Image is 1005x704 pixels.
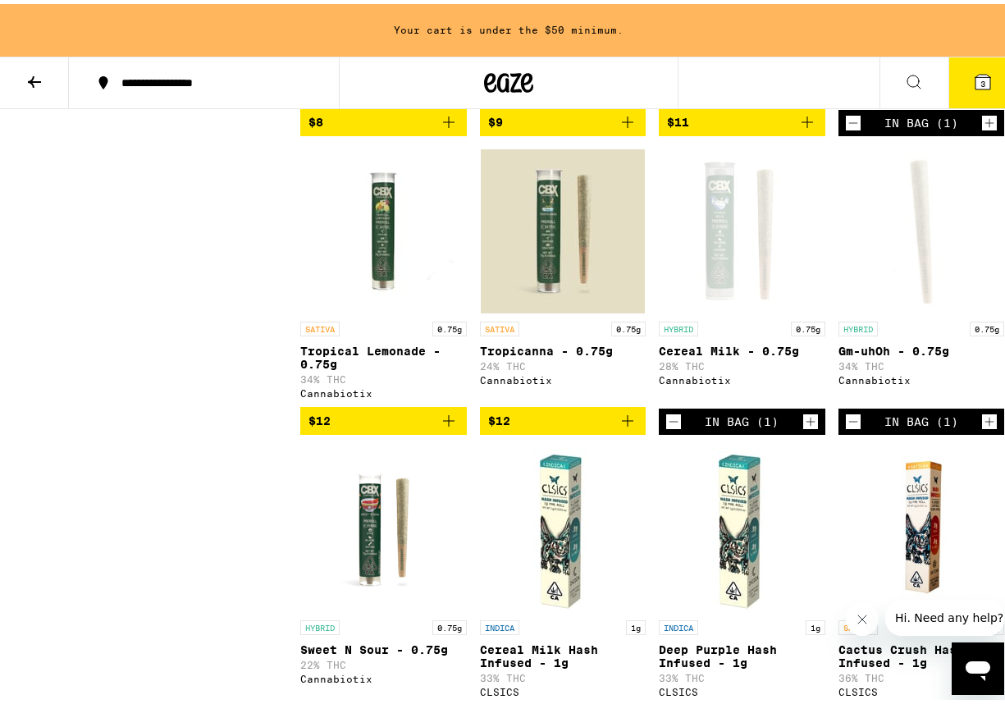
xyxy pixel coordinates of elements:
[480,145,646,403] a: Open page for Tropicanna - 0.75g from Cannabiotix
[838,683,1005,693] div: CLSICS
[802,409,819,426] button: Increment
[480,357,646,368] p: 24% THC
[300,145,467,403] a: Open page for Tropical Lemonade - 0.75g from Cannabiotix
[838,145,1005,405] a: Open page for Gm-uhOh - 0.75g from Cannabiotix
[480,444,646,702] a: Open page for Cereal Milk Hash Infused - 1g from CLSICS
[480,104,646,132] button: Add to bag
[611,318,646,332] p: 0.75g
[659,104,825,132] button: Add to bag
[432,318,467,332] p: 0.75g
[432,616,467,631] p: 0.75g
[300,318,340,332] p: SATIVA
[300,341,467,367] p: Tropical Lemonade - 0.75g
[981,111,998,127] button: Increment
[481,145,645,309] img: Cannabiotix - Tropicanna - 0.75g
[300,384,467,395] div: Cannabiotix
[300,104,467,132] button: Add to bag
[884,411,958,424] div: In Bag (1)
[866,444,976,608] img: CLSICS - Cactus Crush Hash Infused - 1g
[845,111,861,127] button: Decrement
[480,403,646,431] button: Add to bag
[480,371,646,382] div: Cannabiotix
[300,616,340,631] p: HYBRID
[480,341,646,354] p: Tropicanna - 0.75g
[970,318,1004,332] p: 0.75g
[665,409,682,426] button: Decrement
[626,616,646,631] p: 1g
[981,409,998,426] button: Increment
[952,638,1004,691] iframe: Button to launch messaging window
[659,669,825,679] p: 33% THC
[791,318,825,332] p: 0.75g
[659,357,825,368] p: 28% THC
[846,599,879,632] iframe: Close message
[308,410,331,423] span: $12
[659,318,698,332] p: HYBRID
[838,444,1005,702] a: Open page for Cactus Crush Hash Infused - 1g from CLSICS
[301,145,465,309] img: Cannabiotix - Tropical Lemonade - 0.75g
[659,444,825,702] a: Open page for Deep Purple Hash Infused - 1g from CLSICS
[660,444,824,608] img: CLSICS - Deep Purple Hash Infused - 1g
[659,341,825,354] p: Cereal Milk - 0.75g
[838,357,1005,368] p: 34% THC
[480,318,519,332] p: SATIVA
[838,616,878,631] p: SATIVA
[300,403,467,431] button: Add to bag
[300,670,467,680] div: Cannabiotix
[838,318,878,332] p: HYBRID
[838,341,1005,354] p: Gm-uhOh - 0.75g
[480,669,646,679] p: 33% THC
[659,145,825,405] a: Open page for Cereal Milk - 0.75g from Cannabiotix
[659,639,825,665] p: Deep Purple Hash Infused - 1g
[838,371,1005,382] div: Cannabiotix
[838,669,1005,679] p: 36% THC
[659,616,698,631] p: INDICA
[300,656,467,666] p: 22% THC
[301,444,465,608] img: Cannabiotix - Sweet N Sour - 0.75g
[884,112,958,126] div: In Bag (1)
[705,411,779,424] div: In Bag (1)
[659,371,825,382] div: Cannabiotix
[488,410,510,423] span: $12
[885,596,1004,632] iframe: Message from company
[980,75,985,85] span: 3
[659,683,825,693] div: CLSICS
[480,683,646,693] div: CLSICS
[845,409,861,426] button: Decrement
[300,639,467,652] p: Sweet N Sour - 0.75g
[838,639,1005,665] p: Cactus Crush Hash Infused - 1g
[300,370,467,381] p: 34% THC
[806,616,825,631] p: 1g
[480,616,519,631] p: INDICA
[480,639,646,665] p: Cereal Milk Hash Infused - 1g
[481,444,645,608] img: CLSICS - Cereal Milk Hash Infused - 1g
[308,112,323,125] span: $8
[300,444,467,702] a: Open page for Sweet N Sour - 0.75g from Cannabiotix
[488,112,503,125] span: $9
[667,112,689,125] span: $11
